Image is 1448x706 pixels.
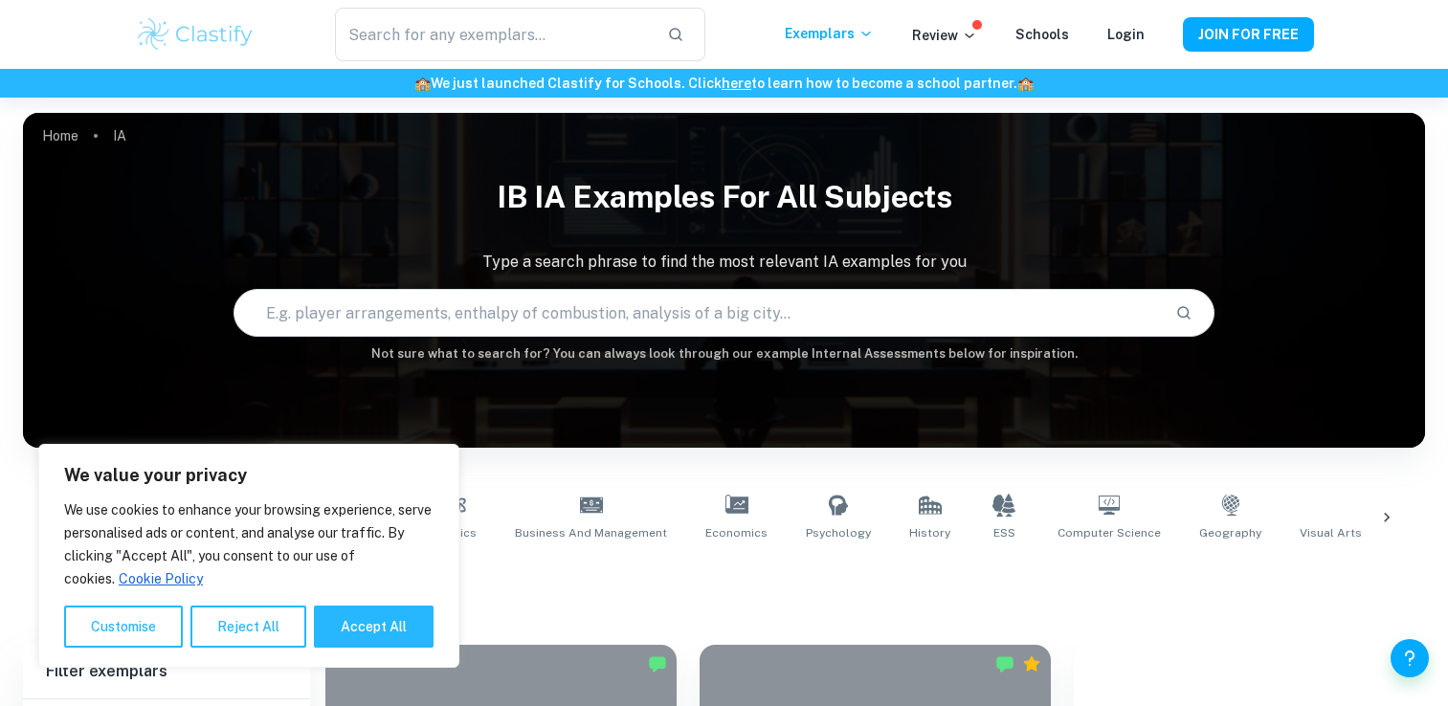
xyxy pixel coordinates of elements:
[113,125,126,146] p: IA
[135,15,256,54] img: Clastify logo
[995,654,1014,673] img: Marked
[1015,27,1069,42] a: Schools
[64,498,434,590] p: We use cookies to enhance your browsing experience, serve personalised ads or content, and analys...
[993,524,1015,541] span: ESS
[1017,76,1034,91] span: 🏫
[414,76,431,91] span: 🏫
[648,654,667,673] img: Marked
[23,645,310,698] h6: Filter exemplars
[234,286,1161,340] input: E.g. player arrangements, enthalpy of combustion, analysis of a big city...
[785,23,874,44] p: Exemplars
[4,73,1444,94] h6: We just launched Clastify for Schools. Click to learn how to become a school partner.
[1058,524,1161,541] span: Computer Science
[23,251,1425,274] p: Type a search phrase to find the most relevant IA examples for you
[42,122,78,149] a: Home
[1168,297,1200,329] button: Search
[118,570,204,587] a: Cookie Policy
[1199,524,1261,541] span: Geography
[38,444,459,668] div: We value your privacy
[64,464,434,487] p: We value your privacy
[705,524,768,541] span: Economics
[909,524,950,541] span: History
[314,606,434,648] button: Accept All
[1391,639,1429,677] button: Help and Feedback
[1022,654,1041,673] div: Premium
[335,8,651,61] input: Search for any exemplars...
[515,524,667,541] span: Business and Management
[64,606,183,648] button: Customise
[1107,27,1145,42] a: Login
[23,166,1425,228] h1: IB IA examples for all subjects
[912,25,977,46] p: Review
[1183,17,1314,52] button: JOIN FOR FREE
[93,564,1355,599] h1: All IA Examples
[806,524,871,541] span: Psychology
[722,76,751,91] a: here
[190,606,306,648] button: Reject All
[23,344,1425,364] h6: Not sure what to search for? You can always look through our example Internal Assessments below f...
